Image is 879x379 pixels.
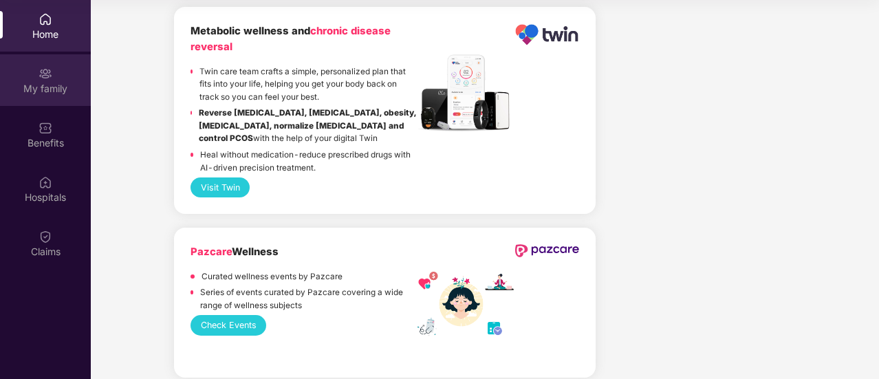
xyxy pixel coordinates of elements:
img: svg+xml;base64,PHN2ZyB3aWR0aD0iMjAiIGhlaWdodD0iMjAiIHZpZXdCb3g9IjAgMCAyMCAyMCIgZmlsbD0ibm9uZSIgeG... [39,67,52,80]
img: Logo.png [514,23,579,46]
img: svg+xml;base64,PHN2ZyBpZD0iQ2xhaW0iIHhtbG5zPSJodHRwOi8vd3d3LnczLm9yZy8yMDAwL3N2ZyIgd2lkdGg9IjIwIi... [39,230,52,243]
span: Pazcare [191,246,232,258]
img: Header.jpg [417,51,514,135]
img: newPazcareLogo.svg [514,244,579,257]
img: wellness_mobile.png [417,272,514,337]
button: Check Events [191,315,266,335]
p: Series of events curated by Pazcare covering a wide range of wellness subjects [200,286,417,312]
img: svg+xml;base64,PHN2ZyBpZD0iQmVuZWZpdHMiIHhtbG5zPSJodHRwOi8vd3d3LnczLm9yZy8yMDAwL3N2ZyIgd2lkdGg9Ij... [39,121,52,135]
strong: Reverse [MEDICAL_DATA], [MEDICAL_DATA], obesity, [MEDICAL_DATA], normalize [MEDICAL_DATA] and con... [199,108,416,143]
img: svg+xml;base64,PHN2ZyBpZD0iSG9zcGl0YWxzIiB4bWxucz0iaHR0cDovL3d3dy53My5vcmcvMjAwMC9zdmciIHdpZHRoPS... [39,175,52,189]
p: Curated wellness events by Pazcare [202,270,343,283]
b: Metabolic wellness and [191,25,391,53]
b: Wellness [191,246,279,258]
img: svg+xml;base64,PHN2ZyBpZD0iSG9tZSIgeG1sbnM9Imh0dHA6Ly93d3cudzMub3JnLzIwMDAvc3ZnIiB3aWR0aD0iMjAiIG... [39,12,52,26]
p: Heal without medication-reduce prescribed drugs with AI-driven precision treatment. [200,149,417,174]
p: Twin care team crafts a simple, personalized plan that fits into your life, helping you get your ... [199,65,417,104]
button: Visit Twin [191,177,250,197]
p: with the help of your digital Twin [199,107,417,145]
